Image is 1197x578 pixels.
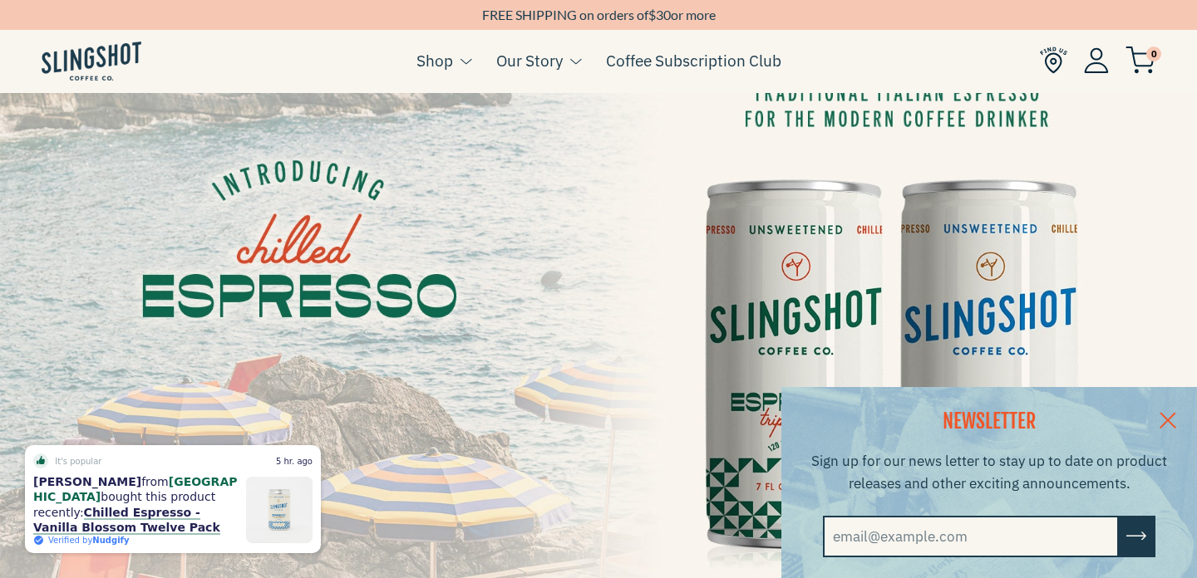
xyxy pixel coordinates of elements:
[1126,51,1155,71] a: 0
[416,48,453,73] a: Shop
[823,516,1119,557] input: email@example.com
[606,48,781,73] a: Coffee Subscription Club
[1146,47,1161,61] span: 0
[648,7,656,22] span: $
[802,408,1176,436] h2: NEWSLETTER
[1040,47,1067,74] img: Find Us
[1126,47,1155,74] img: cart
[496,48,563,73] a: Our Story
[1084,47,1109,73] img: Account
[802,450,1176,495] p: Sign up for our news letter to stay up to date on product releases and other exciting announcements.
[656,7,671,22] span: 30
